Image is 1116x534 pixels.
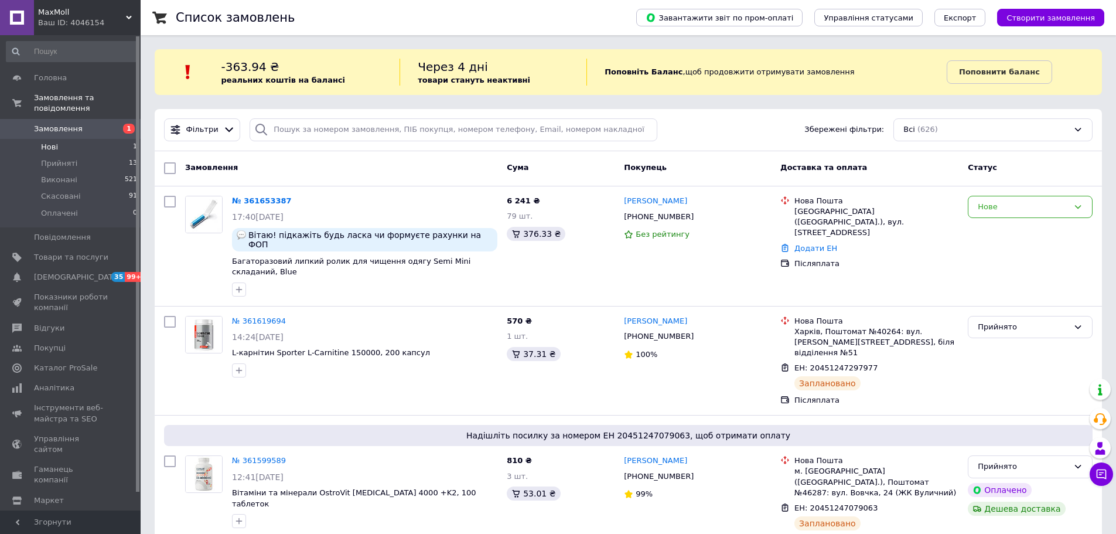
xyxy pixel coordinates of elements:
[636,9,803,26] button: Завантажити звіт по пром-оплаті
[232,332,284,342] span: 14:24[DATE]
[185,316,223,353] a: Фото товару
[780,163,867,172] span: Доставка та оплата
[624,163,667,172] span: Покупець
[794,206,958,239] div: [GEOGRAPHIC_DATA] ([GEOGRAPHIC_DATA].), вул. [STREET_ADDRESS]
[38,7,126,18] span: MaxMoll
[250,118,657,141] input: Пошук за номером замовлення, ПІБ покупця, номером телефону, Email, номером накладної
[185,455,223,493] a: Фото товару
[232,472,284,482] span: 12:41[DATE]
[34,292,108,313] span: Показники роботи компанії
[129,158,137,169] span: 13
[507,472,528,481] span: 3 шт.
[221,60,279,74] span: -363.94 ₴
[129,191,137,202] span: 91
[636,230,690,239] span: Без рейтингу
[232,348,430,357] a: L-карнітин Sporter L-Carnitine 150000, 200 капсул
[794,504,878,512] span: ЕН: 20451247079063
[794,316,958,326] div: Нова Пошта
[985,13,1104,22] a: Створити замовлення
[934,9,986,26] button: Експорт
[968,163,997,172] span: Статус
[978,461,1069,473] div: Прийнято
[232,257,470,277] a: Багаторазовий липкий ролик для чищення одягу Semi Mini складаний, Blue
[34,124,83,134] span: Замовлення
[34,434,108,455] span: Управління сайтом
[605,67,682,76] b: Поповніть Баланс
[622,469,696,484] div: [PHONE_NUMBER]
[636,350,657,359] span: 100%
[507,196,540,205] span: 6 241 ₴
[636,489,653,498] span: 99%
[237,230,246,240] img: :speech_balloon:
[917,125,938,134] span: (626)
[34,495,64,506] span: Маркет
[248,230,493,249] span: Вітаю! підкажіть будь ласка чи формуєте рахунки на ФОП
[185,163,238,172] span: Замовлення
[41,142,58,152] span: Нові
[507,212,533,220] span: 79 шт.
[232,196,292,205] a: № 361653387
[133,142,137,152] span: 1
[794,326,958,359] div: Харків, Поштомат №40264: вул. [PERSON_NAME][STREET_ADDRESS], біля відділення №51
[34,252,108,263] span: Товари та послуги
[111,272,125,282] span: 35
[959,67,1040,76] b: Поповнити баланс
[221,76,346,84] b: реальних коштів на балансі
[507,317,532,325] span: 570 ₴
[34,232,91,243] span: Повідомлення
[179,63,197,81] img: :exclamation:
[186,196,222,233] img: Фото товару
[507,227,565,241] div: 376.33 ₴
[186,317,222,353] img: Фото товару
[944,13,977,22] span: Експорт
[646,12,793,23] span: Завантажити звіт по пром-оплаті
[794,395,958,406] div: Післяплата
[133,208,137,219] span: 0
[1006,13,1095,22] span: Створити замовлення
[38,18,141,28] div: Ваш ID: 4046154
[34,464,108,485] span: Гаманець компанії
[804,124,884,135] span: Збережені фільтри:
[794,466,958,498] div: м. [GEOGRAPHIC_DATA] ([GEOGRAPHIC_DATA].), Поштомат №46287: вул. Вовчка, 24 (ЖК Вуличний)
[232,212,284,222] span: 17:40[DATE]
[125,272,144,282] span: 99+
[34,93,141,114] span: Замовлення та повідомлення
[34,73,67,83] span: Головна
[34,363,97,373] span: Каталог ProSale
[186,456,222,492] img: Фото товару
[968,483,1031,497] div: Оплачено
[507,332,528,341] span: 1 шт.
[903,124,915,135] span: Всі
[125,175,137,185] span: 521
[41,158,77,169] span: Прийняті
[814,9,923,26] button: Управління статусами
[41,191,81,202] span: Скасовані
[507,456,532,465] span: 810 ₴
[186,124,219,135] span: Фільтри
[34,272,121,283] span: [DEMOGRAPHIC_DATA]
[794,363,878,372] span: ЕН: 20451247297977
[624,196,687,207] a: [PERSON_NAME]
[41,208,78,219] span: Оплачені
[232,488,476,508] a: Вітаміни та мінерали OstroVit [MEDICAL_DATA] 4000 +K2, 100 таблеток
[232,456,286,465] a: № 361599589
[794,196,958,206] div: Нова Пошта
[978,201,1069,213] div: Нове
[794,259,958,269] div: Післяплата
[34,403,108,424] span: Інструменти веб-майстра та SEO
[824,13,913,22] span: Управління статусами
[794,455,958,466] div: Нова Пошта
[34,343,66,353] span: Покупці
[418,60,488,74] span: Через 4 дні
[169,430,1088,441] span: Надішліть посилку за номером ЕН 20451247079063, щоб отримати оплату
[6,41,138,62] input: Пошук
[41,175,77,185] span: Виконані
[507,347,560,361] div: 37.31 ₴
[997,9,1104,26] button: Створити замовлення
[1090,462,1113,486] button: Чат з покупцем
[968,502,1065,516] div: Дешева доставка
[586,59,947,86] div: , щоб продовжити отримувати замовлення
